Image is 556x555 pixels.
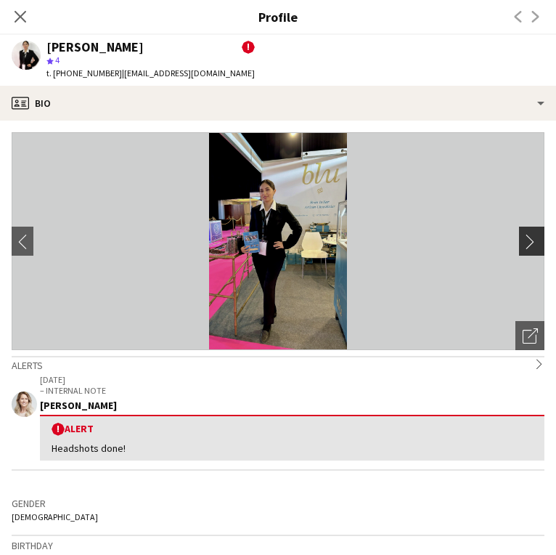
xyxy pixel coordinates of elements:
img: Crew avatar or photo [12,132,544,350]
span: ! [52,423,65,436]
h3: Gender [12,497,544,510]
span: t. [PHONE_NUMBER] [46,68,122,78]
div: [PERSON_NAME] [40,399,544,412]
h3: Birthday [12,539,544,552]
span: [DEMOGRAPHIC_DATA] [12,511,98,522]
div: [PERSON_NAME] [46,41,144,54]
div: Alerts [12,356,544,372]
p: – INTERNAL NOTE [40,385,544,396]
div: Open photos pop-in [515,321,544,350]
span: ! [242,41,255,54]
span: | [EMAIL_ADDRESS][DOMAIN_NAME] [122,68,255,78]
span: 4 [55,54,60,65]
div: Alert [52,422,533,436]
div: Headshots done! [52,442,533,455]
p: [DATE] [40,374,544,385]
